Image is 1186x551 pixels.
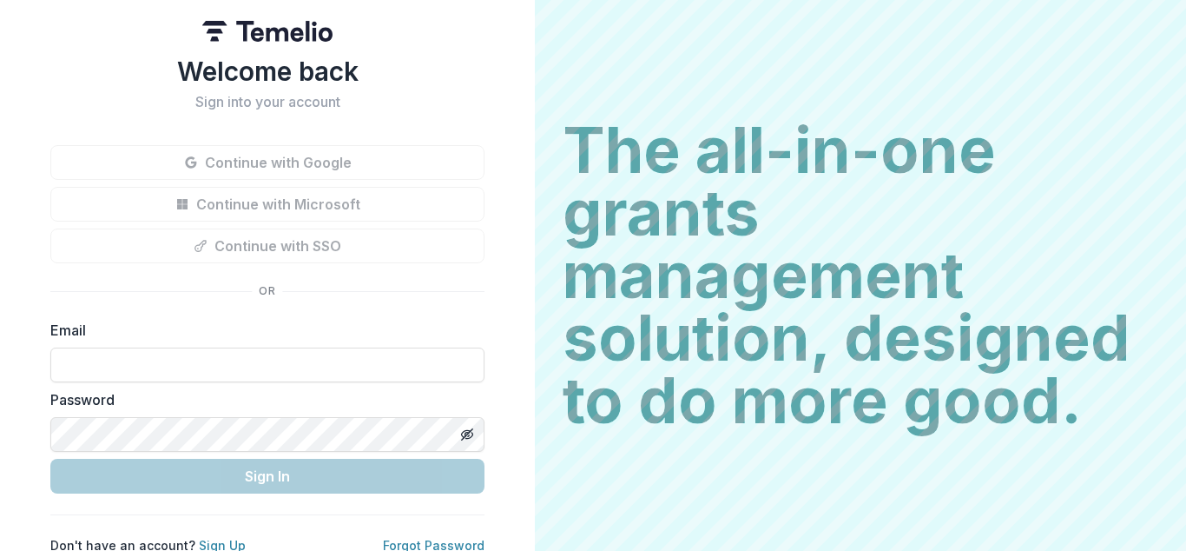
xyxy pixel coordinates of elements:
button: Toggle password visibility [453,421,481,448]
button: Continue with SSO [50,229,484,263]
h1: Welcome back [50,56,484,87]
button: Continue with Google [50,145,484,180]
button: Sign In [50,459,484,494]
h2: Sign into your account [50,94,484,110]
label: Email [50,320,474,341]
label: Password [50,389,474,410]
button: Continue with Microsoft [50,187,484,222]
img: Temelio [202,21,333,42]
